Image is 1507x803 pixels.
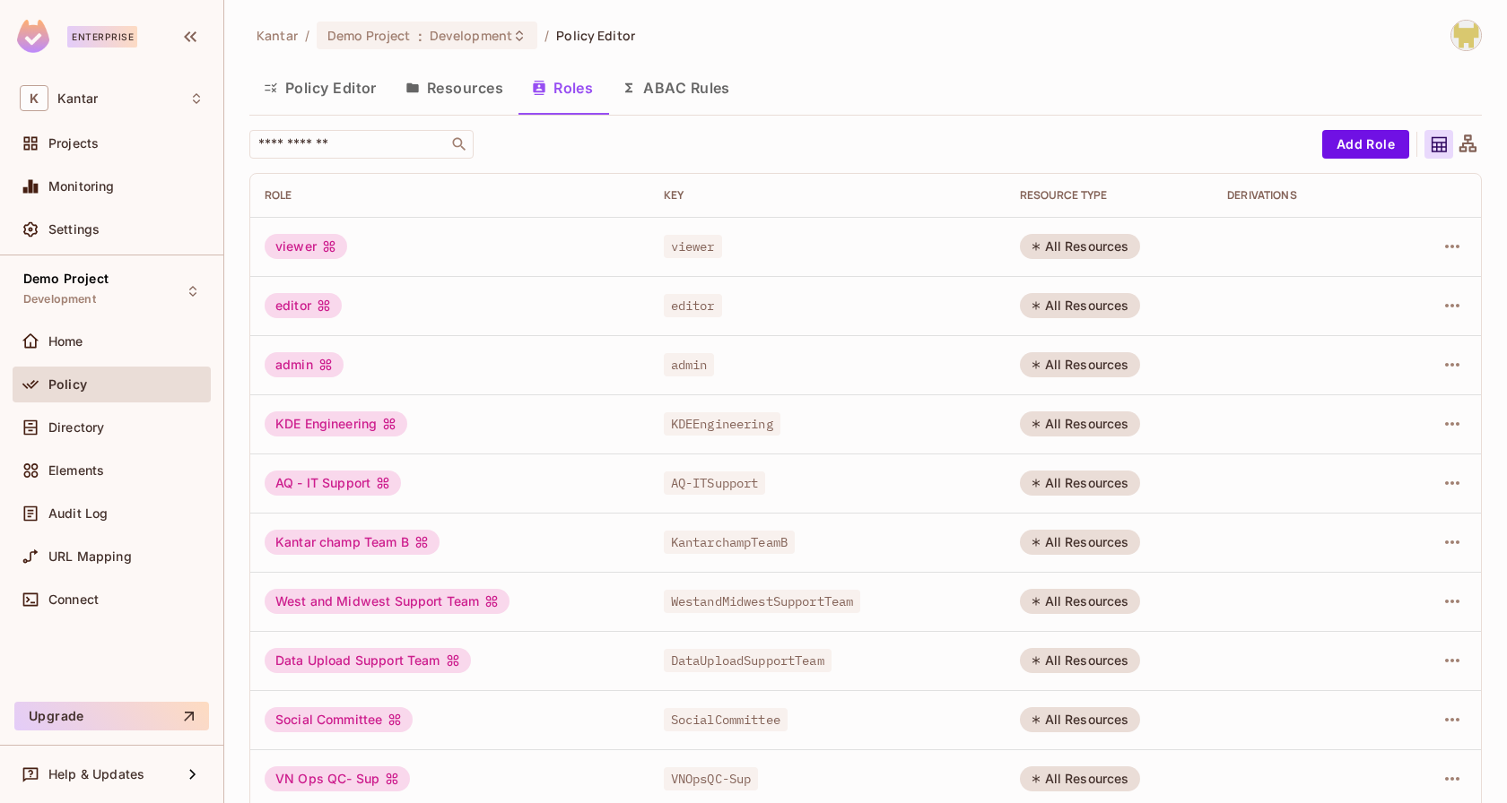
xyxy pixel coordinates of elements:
div: All Resources [1020,293,1140,318]
span: editor [664,294,722,317]
span: : [417,29,423,43]
span: SocialCommittee [664,708,788,731]
div: All Resources [1020,766,1140,791]
span: Projects [48,136,99,151]
span: Workspace: Kantar [57,91,98,106]
span: Demo Project [327,27,411,44]
span: KantarchampTeamB [664,531,795,554]
button: Add Role [1322,130,1409,159]
span: Settings [48,222,100,237]
span: URL Mapping [48,549,132,564]
span: Home [48,334,83,349]
span: WestandMidwestSupportTeam [664,590,861,613]
li: / [305,27,309,44]
span: Directory [48,420,104,435]
div: West and Midwest Support Team [265,589,510,614]
div: editor [265,293,342,318]
span: viewer [664,235,722,258]
div: Enterprise [67,26,137,47]
div: All Resources [1020,411,1140,436]
span: Demo Project [23,272,109,286]
span: Development [23,292,96,307]
div: Derivations [1227,188,1386,203]
div: Key [664,188,991,203]
img: SReyMgAAAABJRU5ErkJggg== [17,20,49,53]
span: Policy Editor [556,27,635,44]
div: Kantar champ Team B [265,530,440,555]
div: AQ - IT Support [265,471,401,496]
button: Policy Editor [249,65,391,110]
img: Girishankar.VP@kantar.com [1451,21,1481,50]
div: Role [265,188,635,203]
span: Help & Updates [48,767,144,781]
span: DataUploadSupportTeam [664,649,832,672]
div: viewer [265,234,347,259]
span: admin [664,353,715,376]
div: All Resources [1020,707,1140,732]
div: Data Upload Support Team [265,648,471,673]
div: All Resources [1020,234,1140,259]
div: VN Ops QC- Sup [265,766,410,791]
div: admin [265,352,344,377]
span: KDEEngineering [664,412,780,436]
button: Roles [518,65,607,110]
button: Upgrade [14,702,209,730]
button: Resources [391,65,518,110]
span: K [20,85,48,111]
span: Policy [48,377,87,392]
span: Monitoring [48,179,115,194]
div: All Resources [1020,589,1140,614]
span: Connect [48,592,99,607]
div: All Resources [1020,471,1140,496]
div: KDE Engineering [265,411,407,436]
span: Development [430,27,512,44]
span: AQ-ITSupport [664,471,766,495]
li: / [544,27,549,44]
span: VNOpsQC-Sup [664,767,759,790]
div: All Resources [1020,648,1140,673]
div: All Resources [1020,530,1140,555]
span: the active workspace [257,27,298,44]
button: ABAC Rules [607,65,745,110]
div: Social Committee [265,707,413,732]
span: Elements [48,463,104,478]
div: All Resources [1020,352,1140,377]
div: RESOURCE TYPE [1020,188,1199,203]
span: Audit Log [48,506,108,521]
